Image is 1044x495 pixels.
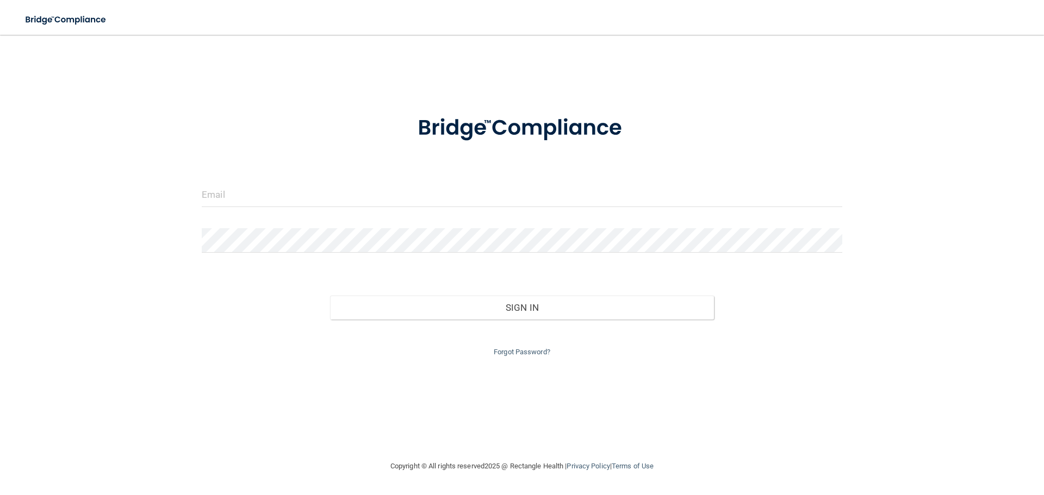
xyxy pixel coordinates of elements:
[612,462,654,470] a: Terms of Use
[494,348,550,356] a: Forgot Password?
[567,462,610,470] a: Privacy Policy
[395,100,649,156] img: bridge_compliance_login_screen.278c3ca4.svg
[16,9,116,31] img: bridge_compliance_login_screen.278c3ca4.svg
[330,296,714,319] button: Sign In
[202,183,842,207] input: Email
[324,449,720,484] div: Copyright © All rights reserved 2025 @ Rectangle Health | |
